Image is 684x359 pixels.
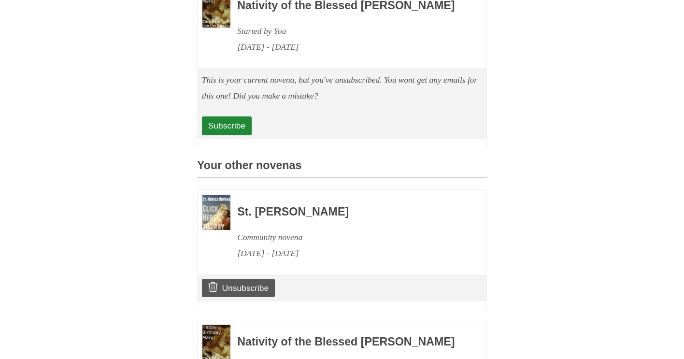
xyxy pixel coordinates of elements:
[197,159,487,178] h3: Your other novenas
[202,116,252,135] a: Subscribe
[237,336,460,348] h3: Nativity of the Blessed [PERSON_NAME]
[237,39,460,55] div: [DATE] - [DATE]
[237,206,460,218] h3: St. [PERSON_NAME]
[237,23,460,39] div: Started by You
[202,195,230,230] img: Novena image
[202,279,275,297] a: Unsubscribe
[202,75,478,101] em: This is your current novena, but you've unsubscribed. You wont get any emails for this one! Did y...
[237,230,460,245] div: Community novena
[237,245,460,261] div: [DATE] - [DATE]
